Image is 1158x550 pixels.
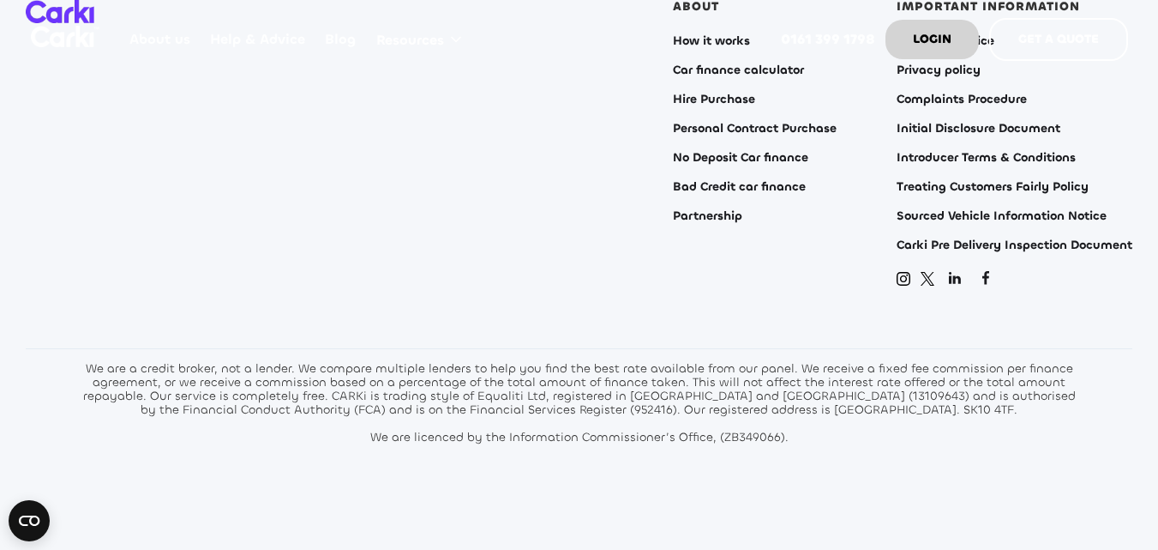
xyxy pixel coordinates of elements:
[673,180,806,194] a: Bad Credit car finance
[897,63,981,77] a: Privacy policy
[673,209,742,223] a: Partnership
[897,151,1076,165] a: Introducer Terms & Conditions
[771,6,885,73] a: 0161 399 1798
[897,180,1089,194] a: Treating Customers Fairly Policy
[913,31,951,47] strong: LOGIN
[120,6,201,73] a: About us
[897,239,1132,252] a: Carki Pre Delivery Inspection Document
[31,26,99,47] img: Logo
[673,151,808,165] a: No Deposit Car finance
[673,63,804,77] a: Car finance calculator
[989,18,1128,61] a: GET A QUOTE
[376,31,444,50] div: Resources
[1018,31,1099,47] strong: GET A QUOTE
[673,93,755,106] a: Hire Purchase
[9,500,50,541] button: Open CMP widget
[78,362,1081,444] div: We are a credit broker, not a lender. We compare multiple lenders to help you find the best rate ...
[897,209,1107,223] a: Sourced Vehicle Information Notice
[201,6,315,73] a: Help & Advice
[673,122,837,136] a: Personal Contract Purchase
[31,26,99,47] a: home
[885,20,979,59] a: LOGIN
[897,122,1060,136] a: Initial Disclosure Document
[366,7,478,72] div: Resources
[315,6,366,73] a: Blog
[897,93,1027,106] a: Complaints Procedure
[781,30,875,48] strong: 0161 399 1798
